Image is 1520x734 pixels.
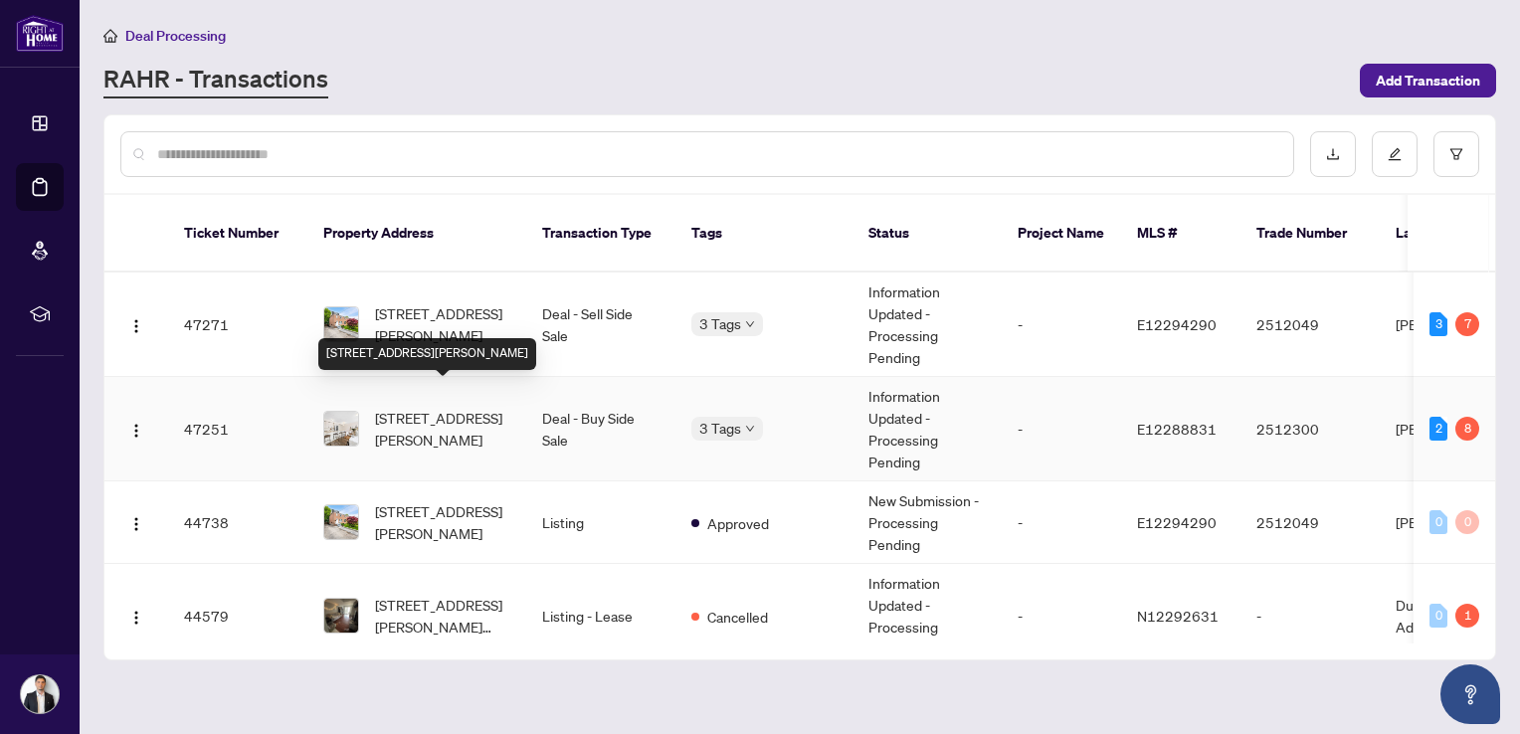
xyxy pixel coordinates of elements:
th: Status [853,195,1002,273]
span: [STREET_ADDRESS][PERSON_NAME] [375,500,510,544]
td: Listing [526,481,675,564]
td: Deal - Buy Side Sale [526,377,675,481]
span: N12292631 [1137,607,1219,625]
td: 47271 [168,273,307,377]
span: 3 Tags [699,417,741,440]
td: 44579 [168,564,307,668]
td: - [1002,564,1121,668]
span: down [745,319,755,329]
span: Approved [707,512,769,534]
span: E12288831 [1137,420,1217,438]
th: Ticket Number [168,195,307,273]
button: Add Transaction [1360,64,1496,97]
th: Trade Number [1240,195,1380,273]
button: filter [1433,131,1479,177]
th: MLS # [1121,195,1240,273]
img: thumbnail-img [324,307,358,341]
th: Property Address [307,195,526,273]
td: 2512300 [1240,377,1380,481]
img: Logo [128,318,144,334]
button: Open asap [1440,664,1500,724]
th: Project Name [1002,195,1121,273]
div: 2 [1429,417,1447,441]
div: 0 [1429,604,1447,628]
span: E12294290 [1137,315,1217,333]
span: Add Transaction [1376,65,1480,96]
div: 3 [1429,312,1447,336]
button: edit [1372,131,1418,177]
span: down [745,424,755,434]
td: 44738 [168,481,307,564]
img: Profile Icon [21,675,59,713]
td: - [1002,377,1121,481]
td: Information Updated - Processing Pending [853,377,1002,481]
div: [STREET_ADDRESS][PERSON_NAME] [318,338,536,370]
span: [STREET_ADDRESS][PERSON_NAME] [375,407,510,451]
button: Logo [120,413,152,445]
div: 7 [1455,312,1479,336]
button: Logo [120,600,152,632]
td: 2512049 [1240,273,1380,377]
img: thumbnail-img [324,599,358,633]
div: 0 [1455,510,1479,534]
span: Deal Processing [125,27,226,45]
td: New Submission - Processing Pending [853,481,1002,564]
span: edit [1388,147,1402,161]
span: Cancelled [707,606,768,628]
button: Logo [120,506,152,538]
button: download [1310,131,1356,177]
td: Information Updated - Processing Pending [853,273,1002,377]
button: Logo [120,308,152,340]
th: Transaction Type [526,195,675,273]
span: download [1326,147,1340,161]
td: 47251 [168,377,307,481]
span: home [103,29,117,43]
th: Tags [675,195,853,273]
td: Listing - Lease [526,564,675,668]
span: 3 Tags [699,312,741,335]
img: logo [16,15,64,52]
div: 0 [1429,510,1447,534]
img: Logo [128,516,144,532]
span: E12294290 [1137,513,1217,531]
span: filter [1449,147,1463,161]
td: Deal - Sell Side Sale [526,273,675,377]
a: RAHR - Transactions [103,63,328,98]
td: Information Updated - Processing Pending [853,564,1002,668]
td: - [1002,273,1121,377]
img: thumbnail-img [324,505,358,539]
div: 8 [1455,417,1479,441]
img: thumbnail-img [324,412,358,446]
span: [STREET_ADDRESS][PERSON_NAME][PERSON_NAME] [375,594,510,638]
img: Logo [128,423,144,439]
td: 2512049 [1240,481,1380,564]
span: [STREET_ADDRESS][PERSON_NAME] [375,302,510,346]
div: 1 [1455,604,1479,628]
td: - [1002,481,1121,564]
img: Logo [128,610,144,626]
td: - [1240,564,1380,668]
